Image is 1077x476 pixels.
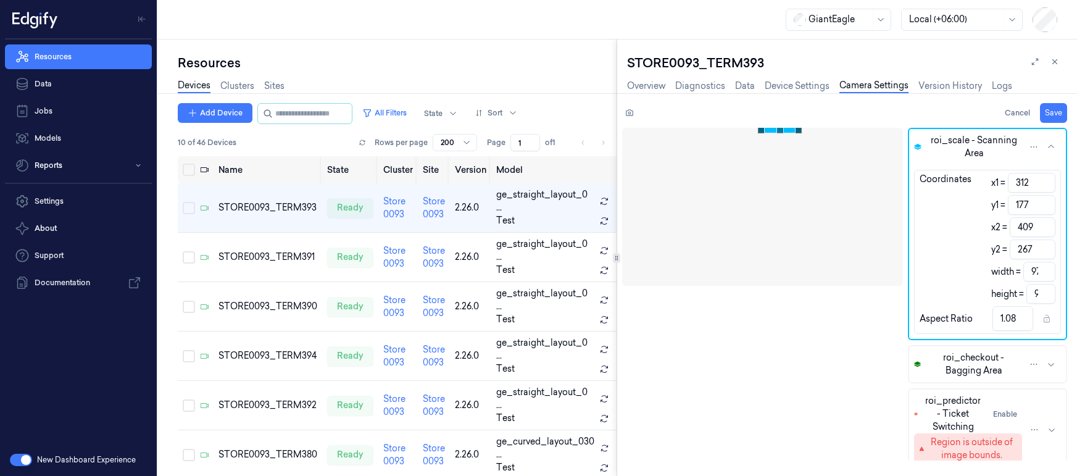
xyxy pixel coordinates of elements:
button: Reports [5,153,152,178]
div: ready [327,248,373,267]
div: 2.26.0 [455,399,486,412]
button: roi_predictor - Ticket SwitchingEnableRegion is outside of image bounds. [909,390,1067,469]
button: Add Device [178,103,252,123]
button: Select row [183,399,195,412]
a: Support [5,243,152,268]
button: Select row [183,301,195,313]
div: 2.26.0 [455,300,486,313]
button: Select all [183,164,195,176]
th: Model [491,156,624,183]
div: ready [327,297,373,317]
button: Region is outside of image bounds. [914,433,1022,464]
div: Region is outside of image bounds. [927,436,1017,462]
a: Settings [5,189,152,214]
div: 2.26.0 [455,349,486,362]
button: roi_checkout - Bagging Area [909,346,1066,382]
a: Data [5,72,152,96]
a: Version History [918,80,982,93]
div: STORE0093_TERM390 [218,300,317,313]
span: ge_straight_layout_0 ... [496,287,594,313]
div: ready [327,198,373,218]
label: x1 = [991,177,1005,190]
a: Store 0093 [423,393,445,417]
a: Overview [627,80,665,93]
span: Test [496,362,515,375]
a: Diagnostics [675,80,725,93]
a: Device Settings [765,80,830,93]
div: Coordinates [920,173,971,304]
a: Documentation [5,270,152,295]
span: roi_checkout - Bagging Area [926,351,1021,377]
div: STORE0093_TERM392 [218,399,317,412]
span: Page [487,137,505,148]
button: Select row [183,350,195,362]
div: roi_scale - Scanning Area [909,170,1066,334]
div: STORE0093_TERM394 [218,349,317,362]
div: 2.26.0 [455,448,486,461]
span: ge_straight_layout_0 ... [496,336,594,362]
div: 2.26.0 [455,201,486,214]
label: y2 = [991,243,1007,256]
button: All Filters [357,103,412,123]
a: Store 0093 [383,245,405,269]
p: Rows per page [375,137,428,148]
a: Logs [992,80,1012,93]
button: About [5,216,152,241]
a: Models [5,126,152,151]
button: Cancel [1000,103,1035,123]
span: Test [496,412,515,425]
div: Use the arrow keys to move the south east drag handle to change the crop selection area [795,127,802,134]
div: Use the up and down arrow keys to move the west drag handle to change the crop selection area [757,127,765,134]
div: ready [327,445,373,465]
span: roi_predictor - Ticket Switching [923,395,983,433]
div: Resources [178,54,617,72]
label: height = [991,288,1024,301]
a: Sites [264,80,285,93]
div: STORE0093_TERM393 [627,54,1067,72]
th: State [322,156,378,183]
span: roi_scale - Scanning Area [926,134,1021,160]
span: Test [496,214,515,227]
span: Test [496,461,515,474]
th: Version [450,156,491,183]
div: STORE0093_TERM391 [218,251,317,264]
a: Camera Settings [839,79,909,93]
button: Select row [183,251,195,264]
div: 2.26.0 [455,251,486,264]
a: Data [735,80,755,93]
a: Store 0093 [383,294,405,319]
nav: pagination [575,134,612,151]
th: Site [418,156,450,183]
th: Cluster [378,156,418,183]
a: Store 0093 [383,344,405,368]
div: Use the up and down arrow keys to move the south drag handle to change the crop selection area [776,127,784,134]
button: Select row [183,202,195,214]
a: Clusters [220,80,254,93]
label: y1 = [991,199,1005,212]
label: width = [991,265,1021,278]
th: Name [214,156,322,183]
a: Store 0093 [423,196,445,220]
div: STORE0093_TERM380 [218,448,317,461]
div: Aspect Ratio [920,312,973,325]
a: Store 0093 [383,393,405,417]
div: STORE0093_TERM393 [218,201,317,214]
div: Use the arrow keys to move the crop selection area [759,128,801,133]
a: Store 0093 [383,443,405,467]
span: ge_straight_layout_0 ... [496,386,594,412]
span: ge_curved_layout_030 ... [496,435,595,461]
a: Store 0093 [423,245,445,269]
button: roi_scale - Scanning Area [909,129,1066,165]
a: Resources [5,44,152,69]
span: ge_straight_layout_0 ... [496,238,594,264]
span: 10 of 46 Devices [178,137,236,148]
button: Toggle Navigation [132,9,152,29]
span: Test [496,264,515,277]
button: Enable [988,404,1022,424]
a: Devices [178,79,210,93]
span: Test [496,313,515,326]
a: Store 0093 [423,294,445,319]
span: of 1 [545,137,565,148]
div: ready [327,346,373,366]
span: ge_straight_layout_0 ... [496,188,594,214]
